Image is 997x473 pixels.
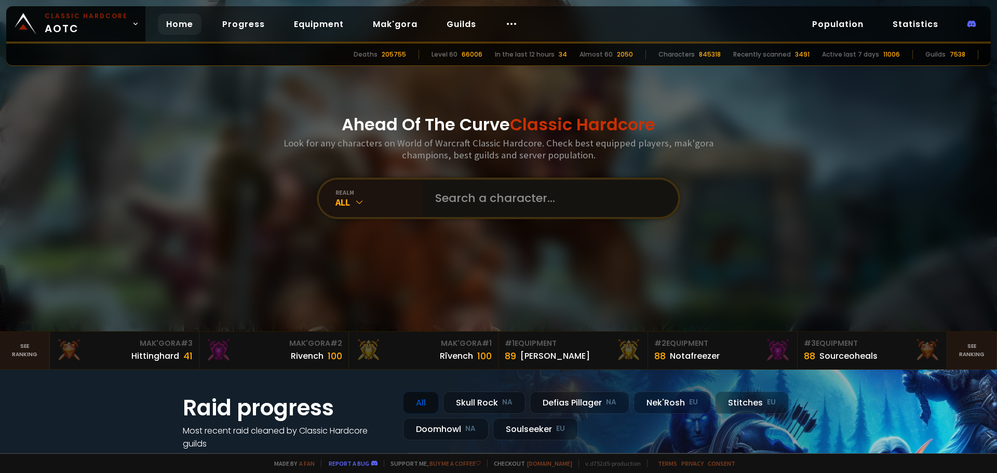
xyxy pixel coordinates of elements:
[50,332,199,369] a: Mak'Gora#3Hittinghard41
[440,349,473,362] div: Rîvench
[505,349,516,363] div: 89
[580,50,613,59] div: Almost 60
[804,338,816,348] span: # 3
[822,50,879,59] div: Active last 7 days
[947,332,997,369] a: Seeranking
[658,460,677,467] a: Terms
[299,460,315,467] a: a fan
[349,332,498,369] a: Mak'Gora#1Rîvench100
[403,418,489,440] div: Doomhowl
[183,391,390,424] h1: Raid progress
[199,332,349,369] a: Mak'Gora#2Rivench100
[268,460,315,467] span: Made by
[556,424,565,434] small: EU
[335,196,423,208] div: All
[495,50,555,59] div: In the last 12 hours
[654,338,666,348] span: # 2
[715,391,789,414] div: Stitches
[950,50,965,59] div: 7538
[56,338,193,349] div: Mak'Gora
[214,13,273,35] a: Progress
[670,349,720,362] div: Notafreezer
[429,180,666,217] input: Search a character...
[606,397,616,408] small: NA
[206,338,342,349] div: Mak'Gora
[578,460,641,467] span: v. d752d5 - production
[183,451,250,463] a: See all progress
[183,349,193,363] div: 41
[527,460,572,467] a: [DOMAIN_NAME]
[925,50,946,59] div: Guilds
[342,112,655,137] h1: Ahead Of The Curve
[804,349,815,363] div: 88
[355,338,492,349] div: Mak'Gora
[477,349,492,363] div: 100
[617,50,633,59] div: 2050
[181,338,193,348] span: # 3
[634,391,711,414] div: Nek'Rosh
[883,50,900,59] div: 11006
[530,391,629,414] div: Defias Pillager
[648,332,798,369] a: #2Equipment88Notafreezer
[493,418,578,440] div: Soulseeker
[443,391,526,414] div: Skull Rock
[279,137,718,161] h3: Look for any characters on World of Warcraft Classic Hardcore. Check best equipped players, mak'g...
[505,338,641,349] div: Equipment
[330,338,342,348] span: # 2
[158,13,201,35] a: Home
[510,113,655,136] span: Classic Hardcore
[482,338,492,348] span: # 1
[432,50,457,59] div: Level 60
[438,13,484,35] a: Guilds
[183,424,390,450] h4: Most recent raid cleaned by Classic Hardcore guilds
[131,349,179,362] div: Hittinghard
[708,460,735,467] a: Consent
[354,50,378,59] div: Deaths
[487,460,572,467] span: Checkout
[699,50,721,59] div: 845318
[733,50,791,59] div: Recently scanned
[884,13,947,35] a: Statistics
[384,460,481,467] span: Support me,
[462,50,482,59] div: 66006
[365,13,426,35] a: Mak'gora
[819,349,878,362] div: Sourceoheals
[502,397,513,408] small: NA
[6,6,145,42] a: Classic HardcoreAOTC
[465,424,476,434] small: NA
[498,332,648,369] a: #1Equipment89[PERSON_NAME]
[798,332,947,369] a: #3Equipment88Sourceoheals
[804,338,940,349] div: Equipment
[45,11,128,36] span: AOTC
[689,397,698,408] small: EU
[505,338,515,348] span: # 1
[804,13,872,35] a: Population
[329,460,369,467] a: Report a bug
[559,50,567,59] div: 34
[654,349,666,363] div: 88
[291,349,324,362] div: Rivench
[403,391,439,414] div: All
[767,397,776,408] small: EU
[286,13,352,35] a: Equipment
[681,460,704,467] a: Privacy
[45,11,128,21] small: Classic Hardcore
[328,349,342,363] div: 100
[658,50,695,59] div: Characters
[335,188,423,196] div: realm
[382,50,406,59] div: 205755
[795,50,810,59] div: 3491
[654,338,791,349] div: Equipment
[429,460,481,467] a: Buy me a coffee
[520,349,590,362] div: [PERSON_NAME]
